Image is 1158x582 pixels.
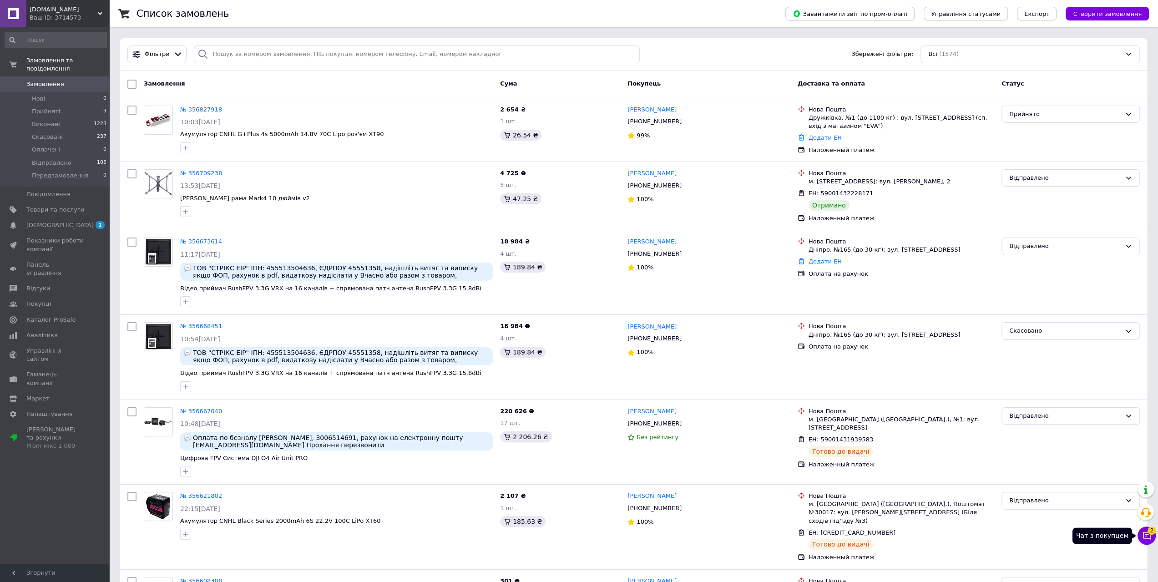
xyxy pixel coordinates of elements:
div: Prom мікс 1 000 [26,442,84,450]
a: Фото товару [144,492,173,521]
span: Flyteam.com.ua [30,5,98,14]
button: Управління статусами [924,7,1008,20]
div: Ваш ID: 3714573 [30,14,109,22]
span: 100% [637,349,653,355]
a: Фото товару [144,322,173,351]
span: Cума [500,80,517,87]
span: 1 шт. [500,118,516,125]
a: Додати ЕН [809,258,842,265]
span: Відгуки [26,284,50,293]
button: Експорт [1017,7,1057,20]
span: 18 984 ₴ [500,323,530,329]
a: № 356668451 [180,323,222,329]
div: Чат з покупцем [1072,527,1132,544]
span: 10:03[DATE] [180,118,220,126]
span: Повідомлення [26,190,71,198]
span: Статус [1001,80,1024,87]
span: Панель управління [26,261,84,277]
div: [PHONE_NUMBER] [626,116,683,127]
span: 4 шт. [500,250,516,257]
span: 4 725 ₴ [500,170,526,177]
img: Фото товару [144,111,172,128]
a: № 356621802 [180,492,222,499]
div: м. [STREET_ADDRESS]: вул. [PERSON_NAME], 2 [809,177,994,186]
div: [PHONE_NUMBER] [626,418,683,430]
span: Управління статусами [931,10,1001,17]
img: Фото товару [144,417,172,426]
a: [PERSON_NAME] рама Mark4 10 дюймів v2 [180,195,310,202]
span: 5 шт. [500,182,516,188]
span: 100% [637,264,653,271]
img: :speech_balloon: [184,264,191,272]
span: 9 [103,107,106,116]
a: [PERSON_NAME] [627,323,677,331]
div: Дніпро, №165 (до 30 кг): вул. [STREET_ADDRESS] [809,331,994,339]
div: Наложенный платеж [809,214,994,223]
span: 4 шт. [500,335,516,342]
span: [DEMOGRAPHIC_DATA] [26,221,94,229]
span: Оплата по безналу [PERSON_NAME], 3006514691, рахунок на електронну пошту [EMAIL_ADDRESS][DOMAIN_N... [193,434,489,449]
span: 10:54[DATE] [180,335,220,343]
div: м. [GEOGRAPHIC_DATA] ([GEOGRAPHIC_DATA].), Поштомат №30017: вул. [PERSON_NAME][STREET_ADDRESS] (Б... [809,500,994,525]
span: Каталог ProSale [26,316,76,324]
a: Акумулятор CNHL Black Series 2000mAh 6S 22.2V 100C LiPo XT60 [180,517,380,524]
div: [PHONE_NUMBER] [626,502,683,514]
span: 2 107 ₴ [500,492,526,499]
span: 13:53[DATE] [180,182,220,189]
span: Доставка та оплата [798,80,865,87]
a: [PERSON_NAME] [627,407,677,416]
a: Фото товару [144,407,173,436]
div: Нова Пошта [809,322,994,330]
div: 189.84 ₴ [500,262,546,273]
a: Додати ЕН [809,134,842,141]
span: Нові [32,95,45,103]
div: 185.63 ₴ [500,516,546,527]
span: Показники роботи компанії [26,237,84,253]
div: Нова Пошта [809,492,994,500]
a: Фото товару [144,106,173,135]
button: Створити замовлення [1066,7,1149,20]
a: Акумулятор CNHL G+Plus 4s 5000mAh 14.8V 70C Lipo роз'єм XT90 [180,131,384,137]
div: [PHONE_NUMBER] [626,180,683,192]
a: Фото товару [144,238,173,267]
div: Нова Пошта [809,238,994,246]
a: Фото товару [144,169,173,198]
div: Нова Пошта [809,169,994,177]
div: Нова Пошта [809,106,994,114]
span: 17 шт. [500,420,520,426]
div: Нова Пошта [809,407,994,415]
span: 99% [637,132,650,139]
div: м. [GEOGRAPHIC_DATA] ([GEOGRAPHIC_DATA].), №1: вул. [STREET_ADDRESS] [809,415,994,432]
input: Пошук [5,32,107,48]
a: Відео приймач RushFPV 3.3G VRX на 16 каналів + cпрямована патч антена RushFPV 3.3G 15.8dBi [180,285,481,292]
div: Відправлено [1009,496,1121,506]
a: № 356667040 [180,408,222,415]
span: Відправлено [32,159,71,167]
span: 100% [637,518,653,525]
span: 1 шт. [500,505,516,511]
span: Покупець [627,80,661,87]
input: Пошук за номером замовлення, ПІБ покупця, номером телефону, Email, номером накладної [194,46,640,63]
span: 237 [97,133,106,141]
span: Всі [928,50,937,59]
span: Замовлення [26,80,64,88]
div: Наложенный платеж [809,553,994,562]
span: Гаманець компанії [26,370,84,387]
a: [PERSON_NAME] [627,106,677,114]
div: Відправлено [1009,411,1121,421]
span: ТОВ "СТРІКС ЕІР" ІПН: 455513504636, ЄДРПОУ 45551358, надішліть витяг та виписку якщо ФОП, рахунок... [193,349,489,364]
span: ТОВ "СТРІКС ЕІР" ІПН: 455513504636, ЄДРПОУ 45551358, надішліть витяг та виписку якщо ФОП, рахунок... [193,264,489,279]
span: 1223 [94,120,106,128]
span: Відео приймач RushFPV 3.3G VRX на 16 каналів + cпрямована патч антена RushFPV 3.3G 15.8dBi [180,369,481,376]
span: ЕН: 59001431939583 [809,436,873,443]
span: Завантажити звіт по пром-оплаті [793,10,907,18]
span: Аналітика [26,331,58,339]
span: 1 [96,221,105,229]
div: Відправлено [1009,173,1121,183]
a: Цифрова FPV Система DJI O4 Air Unit PRO [180,455,308,461]
span: Маркет [26,395,50,403]
div: Наложенный платеж [809,461,994,469]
